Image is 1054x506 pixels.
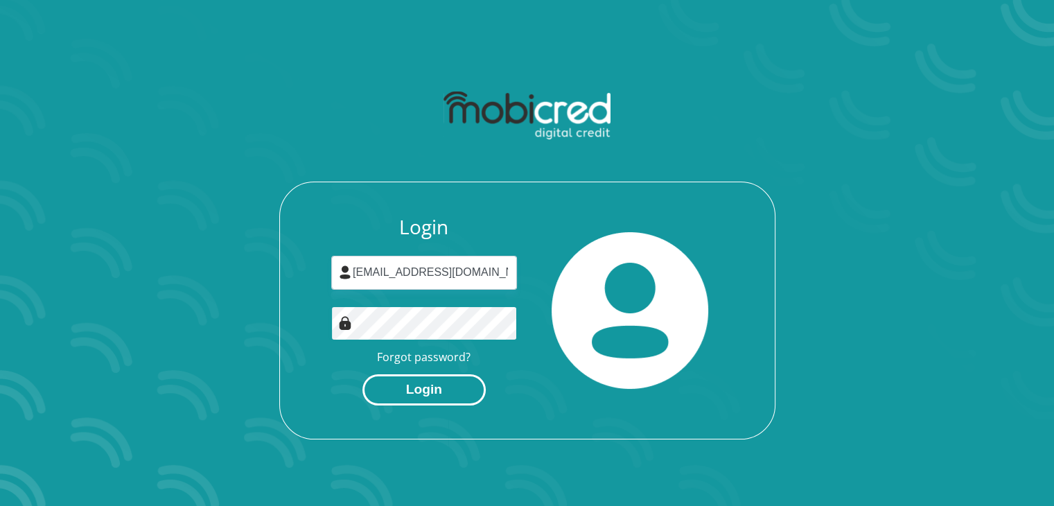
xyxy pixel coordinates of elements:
img: mobicred logo [443,91,611,140]
img: Image [338,316,352,330]
input: Username [331,256,517,290]
button: Login [362,374,486,405]
h3: Login [331,216,517,239]
a: Forgot password? [377,349,471,365]
img: user-icon image [338,265,352,279]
